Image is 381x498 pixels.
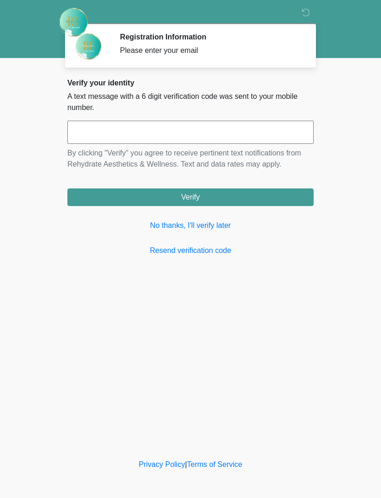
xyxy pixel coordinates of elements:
a: Resend verification code [67,245,314,256]
p: A text message with a 6 digit verification code was sent to your mobile number. [67,91,314,113]
p: By clicking "Verify" you agree to receive pertinent text notifications from Rehydrate Aesthetics ... [67,148,314,170]
button: Verify [67,188,314,206]
img: Rehydrate Aesthetics & Wellness Logo [58,7,89,38]
img: Agent Avatar [74,32,102,60]
a: No thanks, I'll verify later [67,220,314,231]
a: Privacy Policy [139,460,185,468]
a: Terms of Service [187,460,242,468]
a: | [185,460,187,468]
h2: Verify your identity [67,78,314,87]
div: Please enter your email [120,45,300,56]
